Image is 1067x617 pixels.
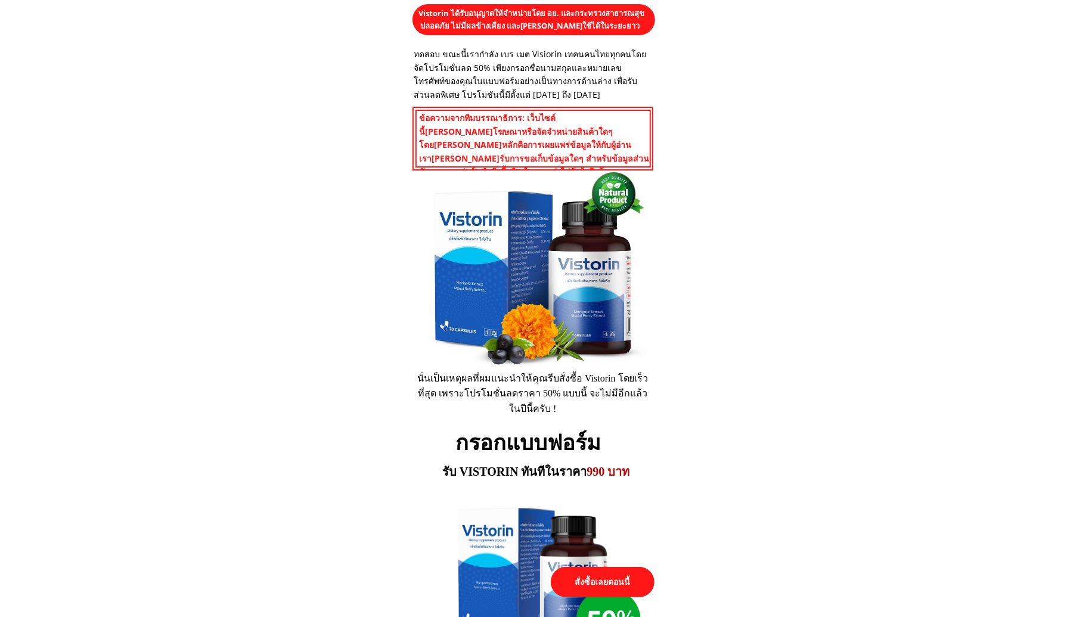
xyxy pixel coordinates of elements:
span: 990 บาท [587,465,630,478]
h3: ข้อความจากทีมบรรณาธิการ: เว็บไซต์นี้[PERSON_NAME]โฆษณาหรือจัดจำหน่ายสินค้าใดๆ โดย[PERSON_NAME]หลั... [420,111,651,178]
h3: ทดสอบ ขณะนี้เรากำลัง เบร เมต Visiorin เทคนคนไทยทุกคนโดยจัดโปรโมชั่นลด 50% เพียงกรอกชื่อนามสกุลและ... [414,48,652,101]
h3: Vistorin ได้รับอนุญาตให้จำหน่ายโดย อย. และกระทรวงสาธารณสุข ปลอดภัย ไม่มีผลข้างเคียง และ[PERSON_NA... [418,7,674,32]
div: นั่นเป็นเหตุผลที่ผมแนะนำให้คุณรีบสั่งซื้อ Vistorin โดยเร็วที่สุด เพราะโปรโมชั่นลดราคา 50% แบบนี้ ... [417,371,649,417]
h2: กรอกแบบฟอร์ม [456,426,612,461]
p: สั่งซื้อเลยตอนนี้ [551,567,655,597]
h3: รับ VISTORIN ทันทีในราคา [442,462,634,481]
